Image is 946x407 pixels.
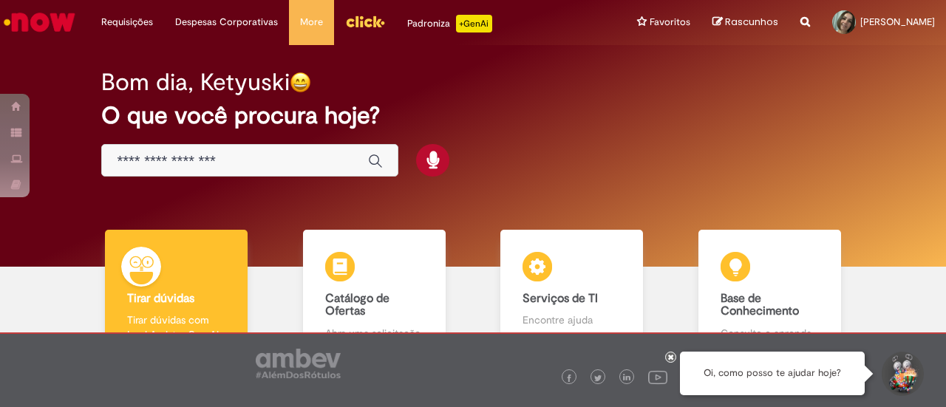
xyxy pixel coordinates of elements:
[325,291,389,319] b: Catálogo de Ofertas
[325,326,423,341] p: Abra uma solicitação
[523,312,621,327] p: Encontre ajuda
[680,352,865,395] div: Oi, como posso te ajudar hoje?
[456,15,492,33] p: +GenAi
[175,15,278,30] span: Despesas Corporativas
[879,352,924,396] button: Iniciar Conversa de Suporte
[1,7,78,37] img: ServiceNow
[101,103,844,129] h2: O que você procura hoje?
[127,312,225,342] p: Tirar dúvidas com Lupi Assist e Gen Ai
[290,72,311,93] img: happy-face.png
[721,291,799,319] b: Base de Conhecimento
[650,15,690,30] span: Favoritos
[407,15,492,33] div: Padroniza
[127,291,194,306] b: Tirar dúvidas
[101,69,290,95] h2: Bom dia, Ketyuski
[300,15,323,30] span: More
[565,374,573,382] img: logo_footer_facebook.png
[860,16,935,28] span: [PERSON_NAME]
[276,230,474,358] a: Catálogo de Ofertas Abra uma solicitação
[345,10,385,33] img: click_logo_yellow_360x200.png
[523,291,598,306] b: Serviços de TI
[623,374,630,383] img: logo_footer_linkedin.png
[256,349,341,378] img: logo_footer_ambev_rotulo_gray.png
[594,374,602,382] img: logo_footer_twitter.png
[721,326,819,341] p: Consulte e aprenda
[101,15,153,30] span: Requisições
[671,230,869,358] a: Base de Conhecimento Consulte e aprenda
[473,230,671,358] a: Serviços de TI Encontre ajuda
[78,230,276,358] a: Tirar dúvidas Tirar dúvidas com Lupi Assist e Gen Ai
[725,15,778,29] span: Rascunhos
[648,367,667,386] img: logo_footer_youtube.png
[712,16,778,30] a: Rascunhos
